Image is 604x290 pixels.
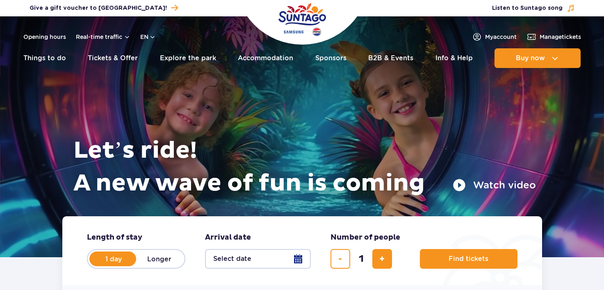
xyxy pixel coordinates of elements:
[160,48,216,68] a: Explore the park
[238,48,293,68] a: Accommodation
[527,32,581,42] a: Managetickets
[205,249,311,269] button: Select date
[205,233,251,242] span: Arrival date
[62,216,542,285] form: Planning your visit to Park of Poland
[492,4,563,12] span: Listen to Suntago song
[495,48,581,68] button: Buy now
[420,249,517,269] button: Find tickets
[73,134,536,200] h1: Let’s ride! A new wave of fun is coming
[330,233,400,242] span: Number of people
[368,48,413,68] a: B2B & Events
[87,233,142,242] span: Length of stay
[30,2,178,14] a: Give a gift voucher to [GEOGRAPHIC_DATA]!
[90,250,137,267] label: 1 day
[449,255,488,263] span: Find tickets
[76,34,130,40] button: Real-time traffic
[516,54,545,62] span: Buy now
[435,48,473,68] a: Info & Help
[30,4,167,12] span: Give a gift voucher to [GEOGRAPHIC_DATA]!
[485,33,517,41] span: My account
[472,32,517,42] a: Myaccount
[453,179,536,192] button: Watch video
[315,48,346,68] a: Sponsors
[136,250,183,267] label: Longer
[330,249,350,269] button: remove ticket
[88,48,138,68] a: Tickets & Offer
[351,249,371,269] input: number of tickets
[372,249,392,269] button: add ticket
[540,33,581,41] span: Manage tickets
[23,33,66,41] a: Opening hours
[492,4,575,12] button: Listen to Suntago song
[23,48,66,68] a: Things to do
[140,33,156,41] button: en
